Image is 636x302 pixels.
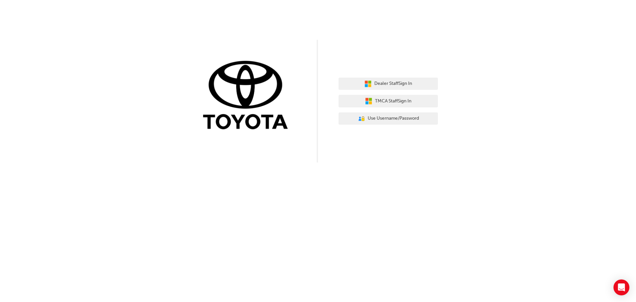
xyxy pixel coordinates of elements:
span: Dealer Staff Sign In [374,80,412,88]
button: TMCA StaffSign In [339,95,438,107]
span: Use Username/Password [368,115,419,122]
button: Dealer StaffSign In [339,78,438,90]
img: Trak [198,59,297,133]
div: Open Intercom Messenger [613,279,629,295]
span: TMCA Staff Sign In [375,97,411,105]
button: Use Username/Password [339,112,438,125]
